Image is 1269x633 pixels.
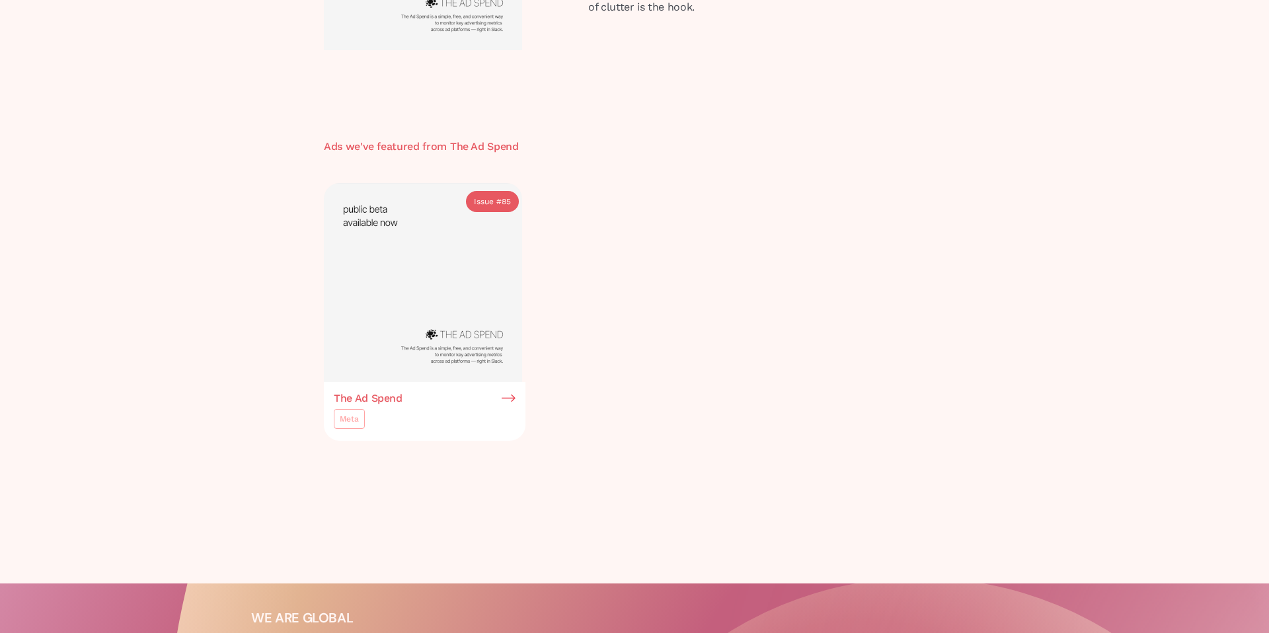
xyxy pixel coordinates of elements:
[466,191,519,212] a: Issue #85
[474,195,502,208] div: Issue #
[340,412,359,426] div: Meta
[502,195,511,208] div: 85
[334,409,365,429] a: Meta
[251,610,529,626] p: WE ARE GLOBAL
[450,141,519,153] h3: The Ad Spend
[334,392,403,404] h3: The Ad Spend
[324,141,450,153] h3: Ads we've featured from
[324,183,522,382] img: The Ad Spend
[334,392,516,404] a: The Ad Spend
